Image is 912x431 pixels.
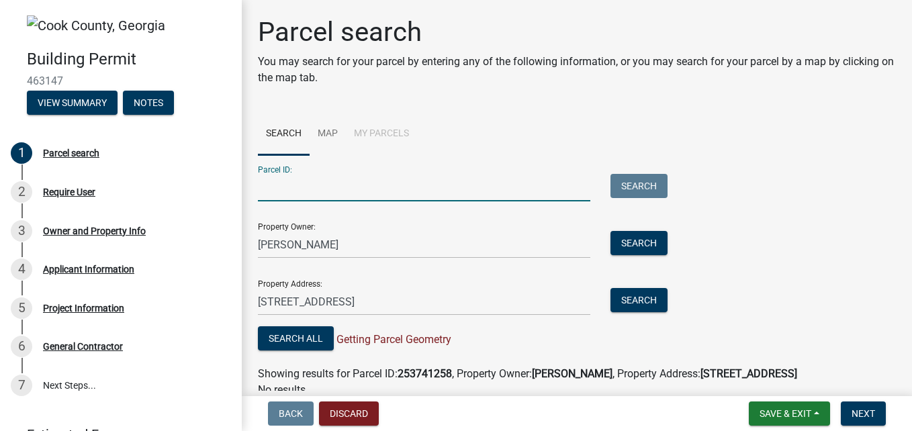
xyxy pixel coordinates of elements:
p: You may search for your parcel by entering any of the following information, or you may search fo... [258,54,896,86]
button: Back [268,401,314,426]
wm-modal-confirm: Summary [27,98,118,109]
span: Getting Parcel Geometry [334,333,451,346]
div: 4 [11,258,32,280]
button: Next [841,401,886,426]
div: 3 [11,220,32,242]
strong: [STREET_ADDRESS] [700,367,797,380]
p: No results [258,382,896,398]
div: Showing results for Parcel ID: , Property Owner: , Property Address: [258,366,896,382]
div: General Contractor [43,342,123,351]
span: Save & Exit [760,408,811,419]
h1: Parcel search [258,16,896,48]
span: Back [279,408,303,419]
div: 6 [11,336,32,357]
button: View Summary [27,91,118,115]
div: Applicant Information [43,265,134,274]
button: Search All [258,326,334,350]
div: 5 [11,297,32,319]
div: 1 [11,142,32,164]
div: 2 [11,181,32,203]
h4: Building Permit [27,50,231,69]
strong: [PERSON_NAME] [532,367,612,380]
strong: 253741258 [398,367,452,380]
div: Project Information [43,303,124,313]
div: Parcel search [43,148,99,158]
a: Search [258,113,310,156]
div: Owner and Property Info [43,226,146,236]
wm-modal-confirm: Notes [123,98,174,109]
button: Notes [123,91,174,115]
a: Map [310,113,346,156]
div: 7 [11,375,32,396]
button: Search [610,231,668,255]
div: Require User [43,187,95,197]
button: Save & Exit [749,401,830,426]
button: Discard [319,401,379,426]
button: Search [610,174,668,198]
span: 463147 [27,75,215,87]
span: Next [852,408,875,419]
button: Search [610,288,668,312]
img: Cook County, Georgia [27,15,165,36]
